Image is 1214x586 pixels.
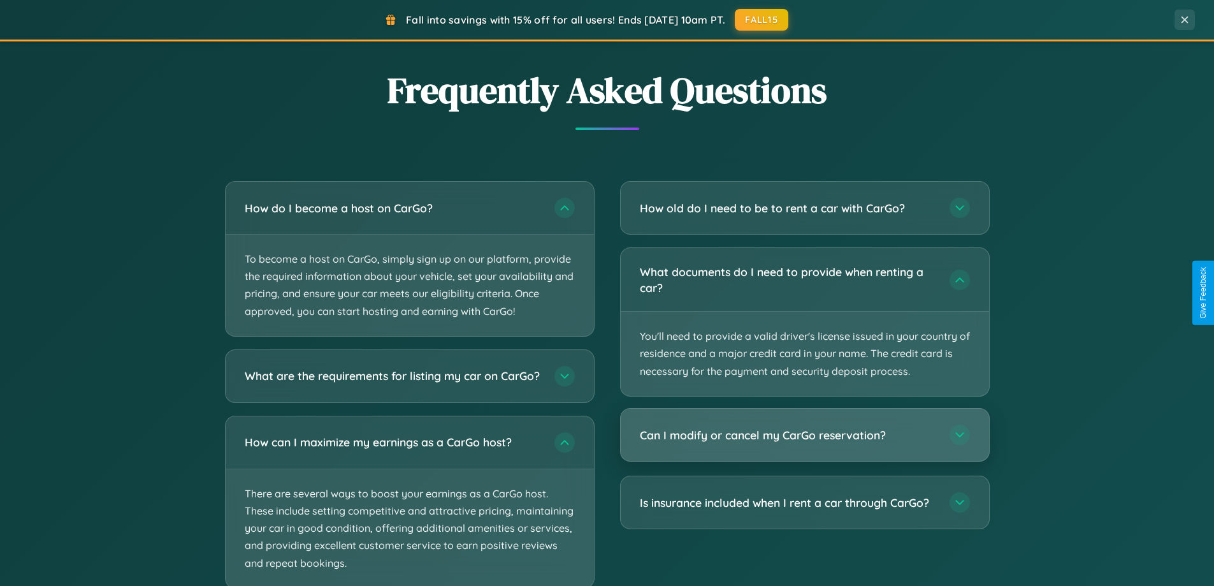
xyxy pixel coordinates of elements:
h3: How old do I need to be to rent a car with CarGo? [640,200,937,216]
h3: What documents do I need to provide when renting a car? [640,264,937,295]
button: FALL15 [735,9,788,31]
h3: Is insurance included when I rent a car through CarGo? [640,495,937,511]
h3: How do I become a host on CarGo? [245,200,542,216]
p: To become a host on CarGo, simply sign up on our platform, provide the required information about... [226,235,594,336]
h3: What are the requirements for listing my car on CarGo? [245,368,542,384]
div: Give Feedback [1199,267,1208,319]
span: Fall into savings with 15% off for all users! Ends [DATE] 10am PT. [406,13,725,26]
h3: Can I modify or cancel my CarGo reservation? [640,427,937,443]
h2: Frequently Asked Questions [225,66,990,115]
p: You'll need to provide a valid driver's license issued in your country of residence and a major c... [621,312,989,396]
h3: How can I maximize my earnings as a CarGo host? [245,434,542,450]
